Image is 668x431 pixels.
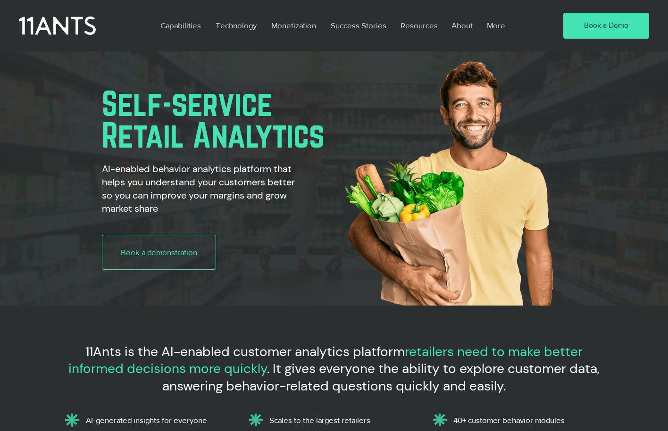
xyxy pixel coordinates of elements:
h2: AI-enabled behavior analytics platform that helps you understand your customers better so you can... [102,162,307,215]
p: About [447,15,477,36]
span: 11Ants is the AI-enabled customer analytics platform [85,343,405,360]
a: Technology [209,15,264,36]
a: Book a demonstration [102,235,217,270]
a: Monetization [264,15,324,36]
p: 40+ customer behavior modules [453,415,605,425]
span: Self-service [102,84,273,123]
p: Monetization [267,15,321,36]
span: . It gives everyone the ability to explore customer data, answering behavior-related questions qu... [162,360,600,394]
span: AI-generated insights for everyone [86,415,207,424]
p: Success Stories [326,15,391,36]
a: Capabilities [153,15,209,36]
span: Retail Analytics [102,116,325,154]
nav: Site [153,15,536,36]
p: Scales to the largest retailers [269,415,421,425]
span: Book a Demo [584,20,628,31]
span: retailers need to make better informed decisions more quickly [68,343,583,377]
a: Resources [393,15,444,36]
span: Book a demonstration [121,247,197,258]
p: Capabilities [156,15,206,36]
p: Resources [396,15,443,36]
a: Success Stories [324,15,393,36]
p: Technology [211,15,261,36]
p: More... [482,15,516,36]
a: Book a Demo [563,13,649,39]
a: About [444,15,480,36]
